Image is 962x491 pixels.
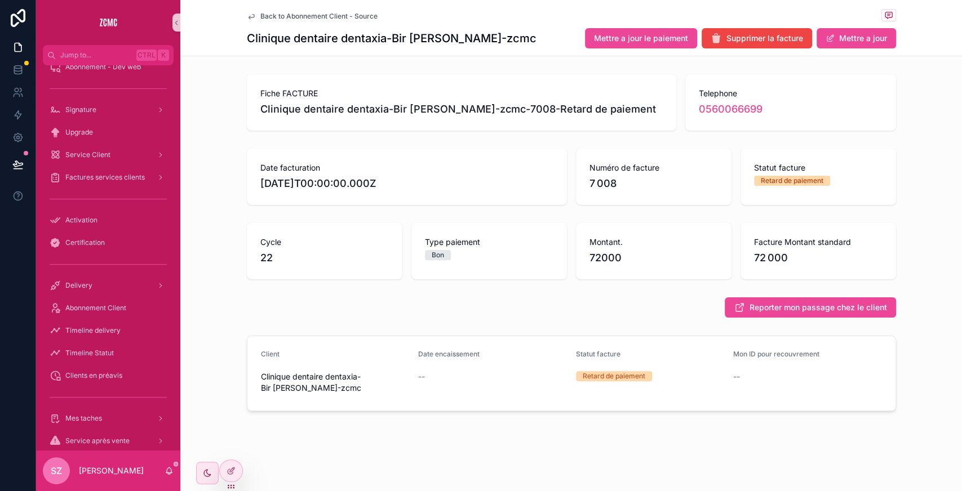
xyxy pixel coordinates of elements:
[136,50,157,61] span: Ctrl
[261,371,410,394] span: Clinique dentaire dentaxia-Bir [PERSON_NAME]-zcmc
[65,349,114,358] span: Timeline Statut
[60,51,132,60] span: Jump to...
[261,350,280,358] span: Client
[761,176,823,186] div: Retard de paiement
[260,88,663,99] span: Fiche FACTURE
[43,320,174,341] a: Timeline delivery
[65,303,126,313] span: Abonnement Client
[589,250,718,266] span: 72000
[418,371,425,382] span: --
[36,65,180,450] div: scrollable content
[260,236,389,248] span: Cycle
[43,57,174,77] a: Abonnement - Dev web
[159,51,168,60] span: K
[699,101,762,117] a: 0560066699
[43,210,174,230] a: Activation
[247,30,537,46] h1: Clinique dentaire dentaxia-Bir [PERSON_NAME]-zcmc
[65,105,96,114] span: Signature
[817,28,896,48] button: Mettre a jour
[65,216,97,225] span: Activation
[260,101,663,117] span: Clinique dentaire dentaxia-Bir [PERSON_NAME]-zcmc-7008-Retard de paiement
[418,350,480,358] span: Date encaissement
[260,250,389,266] span: 22
[51,464,62,477] span: SZ
[432,250,444,260] div: Bon
[65,63,141,72] span: Abonnement - Dev web
[754,250,883,266] span: 72 000
[43,145,174,165] a: Service Client
[585,28,697,48] button: Mettre a jour le paiement
[725,297,896,318] button: Reporter mon passage chez le client
[754,162,883,173] span: Statut facture
[247,12,378,21] a: Back to Abonnement Client - Source
[726,33,803,44] span: Supprimer la facture
[65,436,130,445] span: Service après vente
[589,162,718,173] span: Numéro de facture
[65,281,92,290] span: Delivery
[43,100,174,120] a: Signature
[65,238,105,247] span: Certification
[425,236,553,248] span: Type paiement
[260,12,378,21] span: Back to Abonnement Client - Source
[750,302,887,313] span: Reporter mon passage chez le client
[754,236,883,248] span: Facture Montant standard
[43,275,174,296] a: Delivery
[43,167,174,188] a: Factures services clients
[79,465,144,476] p: [PERSON_NAME]
[43,298,174,318] a: Abonnement Client
[65,150,110,159] span: Service Client
[733,371,740,382] span: --
[65,414,102,423] span: Mes taches
[589,176,718,191] span: 7 008
[576,350,620,358] span: Statut facture
[260,162,553,173] span: Date facturation
[583,371,645,381] div: Retard de paiement
[702,28,812,48] button: Supprimer la facture
[589,236,718,248] span: Montant.
[43,408,174,428] a: Mes taches
[43,365,174,386] a: Clients en préavis
[43,122,174,142] a: Upgrade
[43,343,174,363] a: Timeline Statut
[65,326,121,335] span: Timeline delivery
[43,45,174,65] button: Jump to...CtrlK
[260,176,553,191] span: [DATE]T00:00:00.000Z
[43,233,174,253] a: Certification
[65,128,93,137] span: Upgrade
[99,14,117,32] img: App logo
[65,173,145,182] span: Factures services clients
[594,33,688,44] span: Mettre a jour le paiement
[65,371,122,380] span: Clients en préavis
[699,88,882,99] span: Telephone
[733,350,819,358] span: Mon ID pour recouvrement
[43,431,174,451] a: Service après vente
